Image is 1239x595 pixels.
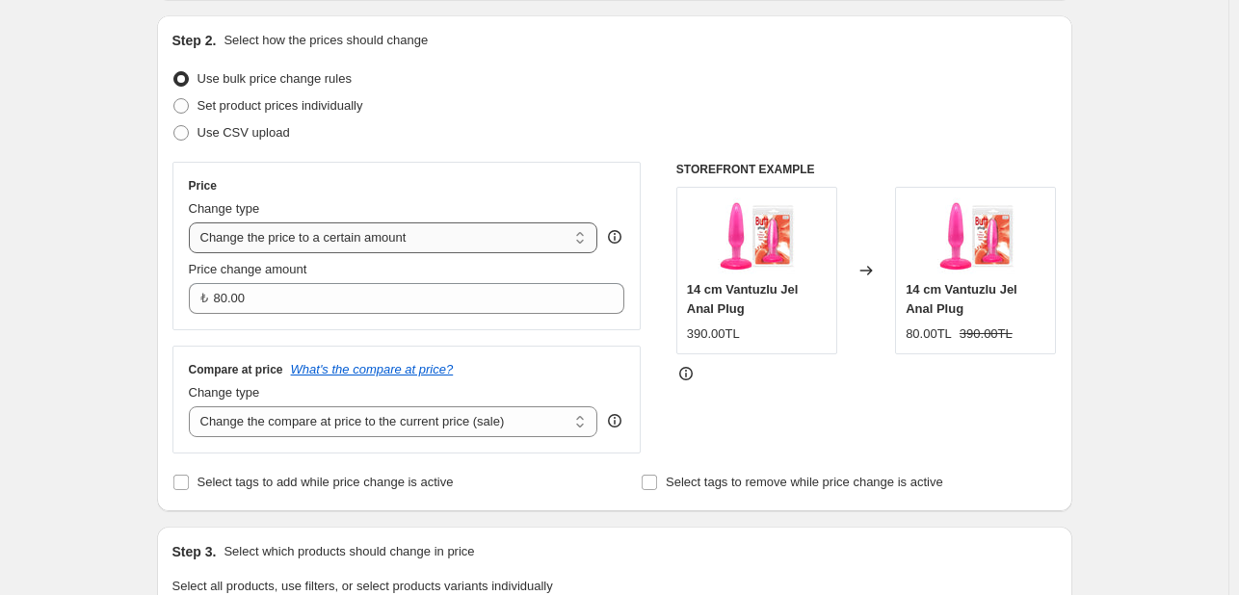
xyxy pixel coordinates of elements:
[198,475,454,489] span: Select tags to add while price change is active
[906,324,952,344] div: 80.00TL
[937,197,1015,274] img: 14-cm-vantuzlu-jel-anal-plug-118-bd-1_80x.jpg
[676,162,1057,177] h6: STOREFRONT EXAMPLE
[960,324,1013,344] strike: 390.00TL
[687,324,740,344] div: 390.00TL
[605,411,624,430] div: help
[718,197,795,274] img: 14-cm-vantuzlu-jel-anal-plug-118-bd-1_80x.jpg
[172,31,217,50] h2: Step 2.
[605,227,624,246] div: help
[214,283,596,314] input: 80.00
[198,98,363,113] span: Set product prices individually
[291,362,454,376] button: What's the compare at price?
[189,262,307,276] span: Price change amount
[189,362,283,377] h3: Compare at price
[687,282,799,316] span: 14 cm Vantuzlu Jel Anal Plug
[189,201,260,216] span: Change type
[172,579,553,593] span: Select all products, use filters, or select products variants individually
[224,31,428,50] p: Select how the prices should change
[198,125,290,140] span: Use CSV upload
[666,475,943,489] span: Select tags to remove while price change is active
[906,282,1017,316] span: 14 cm Vantuzlu Jel Anal Plug
[200,291,208,305] span: ₺
[198,71,352,86] span: Use bulk price change rules
[172,542,217,561] h2: Step 3.
[224,542,474,561] p: Select which products should change in price
[189,178,217,194] h3: Price
[189,385,260,400] span: Change type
